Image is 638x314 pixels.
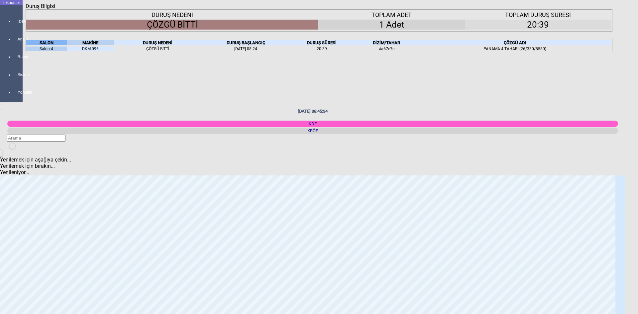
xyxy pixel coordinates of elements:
div: ÇÖZGÜ BİTTİ [26,20,318,30]
div: DURUŞ NEDENİ [114,40,202,45]
div: 1 Adet [318,20,465,30]
div: Salon 4 [26,47,67,51]
div: TOPLAM ADET [318,11,465,18]
div: SALON [26,40,67,45]
div: ÇÖZGÜ BİTTİ [114,47,202,51]
div: #a67e7e [354,47,419,51]
div: [DATE] 08:24 [202,47,290,51]
div: DURUŞ BAŞLANGIÇ [202,40,290,45]
div: MAKİNE [67,40,114,45]
div: DURUŞ SÜRESİ [290,40,354,45]
div: PANAMA-4 TAHARI (26/330/8580) [419,47,611,51]
div: 20:39 [290,47,354,51]
div: DİZİM/TAHAR [354,40,419,45]
div: TOPLAM DURUŞ SÜRESİ [465,11,611,18]
div: Duruş Bilgisi [26,3,58,9]
div: DURUŞ NEDENİ [26,11,318,18]
div: ÇÖZGÜ ADI [419,40,611,45]
div: 20:39 [465,20,611,30]
div: DKM-096 [67,47,114,51]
